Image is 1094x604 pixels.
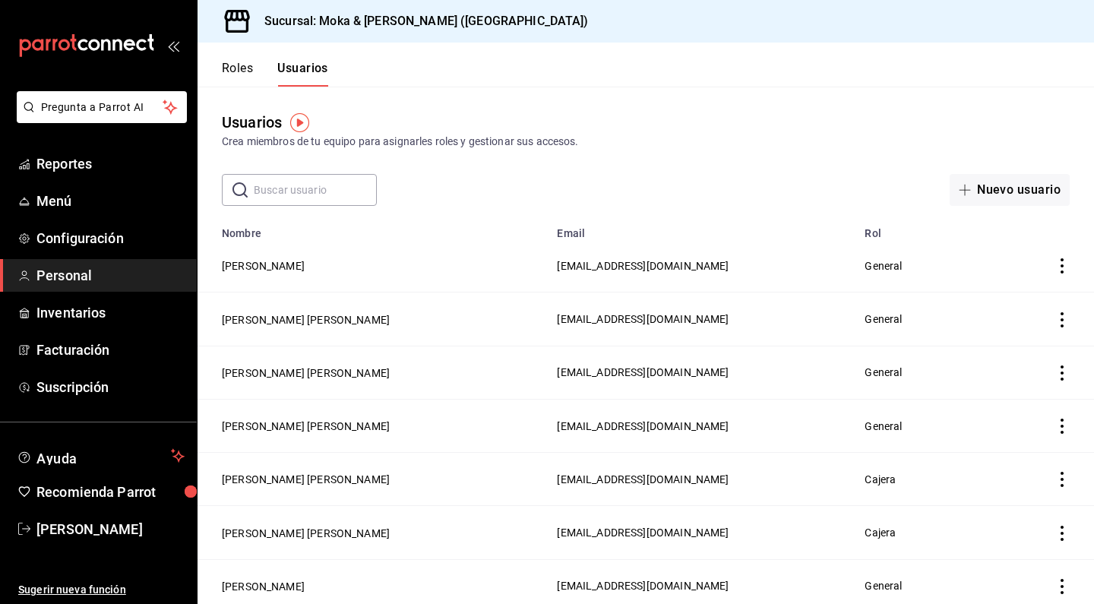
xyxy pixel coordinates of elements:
[36,447,165,465] span: Ayuda
[36,191,185,211] span: Menú
[167,40,179,52] button: open_drawer_menu
[865,473,896,485] span: Cajera
[557,580,729,592] span: [EMAIL_ADDRESS][DOMAIN_NAME]
[865,366,902,378] span: General
[17,91,187,123] button: Pregunta a Parrot AI
[222,365,390,381] button: [PERSON_NAME] [PERSON_NAME]
[1054,419,1070,434] button: actions
[222,111,282,134] div: Usuarios
[950,174,1070,206] button: Nuevo usuario
[222,472,390,487] button: [PERSON_NAME] [PERSON_NAME]
[252,12,589,30] h3: Sucursal: Moka & [PERSON_NAME] ([GEOGRAPHIC_DATA])
[18,582,185,598] span: Sugerir nueva función
[865,260,902,272] span: General
[1054,526,1070,541] button: actions
[36,340,185,360] span: Facturación
[1054,312,1070,327] button: actions
[865,580,902,592] span: General
[222,312,390,327] button: [PERSON_NAME] [PERSON_NAME]
[1054,365,1070,381] button: actions
[222,526,390,541] button: [PERSON_NAME] [PERSON_NAME]
[222,258,305,274] button: [PERSON_NAME]
[11,110,187,126] a: Pregunta a Parrot AI
[36,228,185,248] span: Configuración
[36,519,185,539] span: [PERSON_NAME]
[254,175,377,205] input: Buscar usuario
[1054,258,1070,274] button: actions
[222,134,1070,150] div: Crea miembros de tu equipo para asignarles roles y gestionar sus accesos.
[1054,579,1070,594] button: actions
[36,265,185,286] span: Personal
[1054,472,1070,487] button: actions
[557,527,729,539] span: [EMAIL_ADDRESS][DOMAIN_NAME]
[222,579,305,594] button: [PERSON_NAME]
[557,420,729,432] span: [EMAIL_ADDRESS][DOMAIN_NAME]
[277,61,328,87] button: Usuarios
[865,527,896,539] span: Cajera
[36,153,185,174] span: Reportes
[865,313,902,325] span: General
[36,482,185,502] span: Recomienda Parrot
[557,473,729,485] span: [EMAIL_ADDRESS][DOMAIN_NAME]
[548,218,855,239] th: Email
[557,260,729,272] span: [EMAIL_ADDRESS][DOMAIN_NAME]
[36,302,185,323] span: Inventarios
[557,313,729,325] span: [EMAIL_ADDRESS][DOMAIN_NAME]
[222,61,253,87] button: Roles
[41,100,163,115] span: Pregunta a Parrot AI
[557,366,729,378] span: [EMAIL_ADDRESS][DOMAIN_NAME]
[198,218,548,239] th: Nombre
[222,419,390,434] button: [PERSON_NAME] [PERSON_NAME]
[222,61,328,87] div: navigation tabs
[36,377,185,397] span: Suscripción
[865,420,902,432] span: General
[855,218,1004,239] th: Rol
[290,113,309,132] img: Tooltip marker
